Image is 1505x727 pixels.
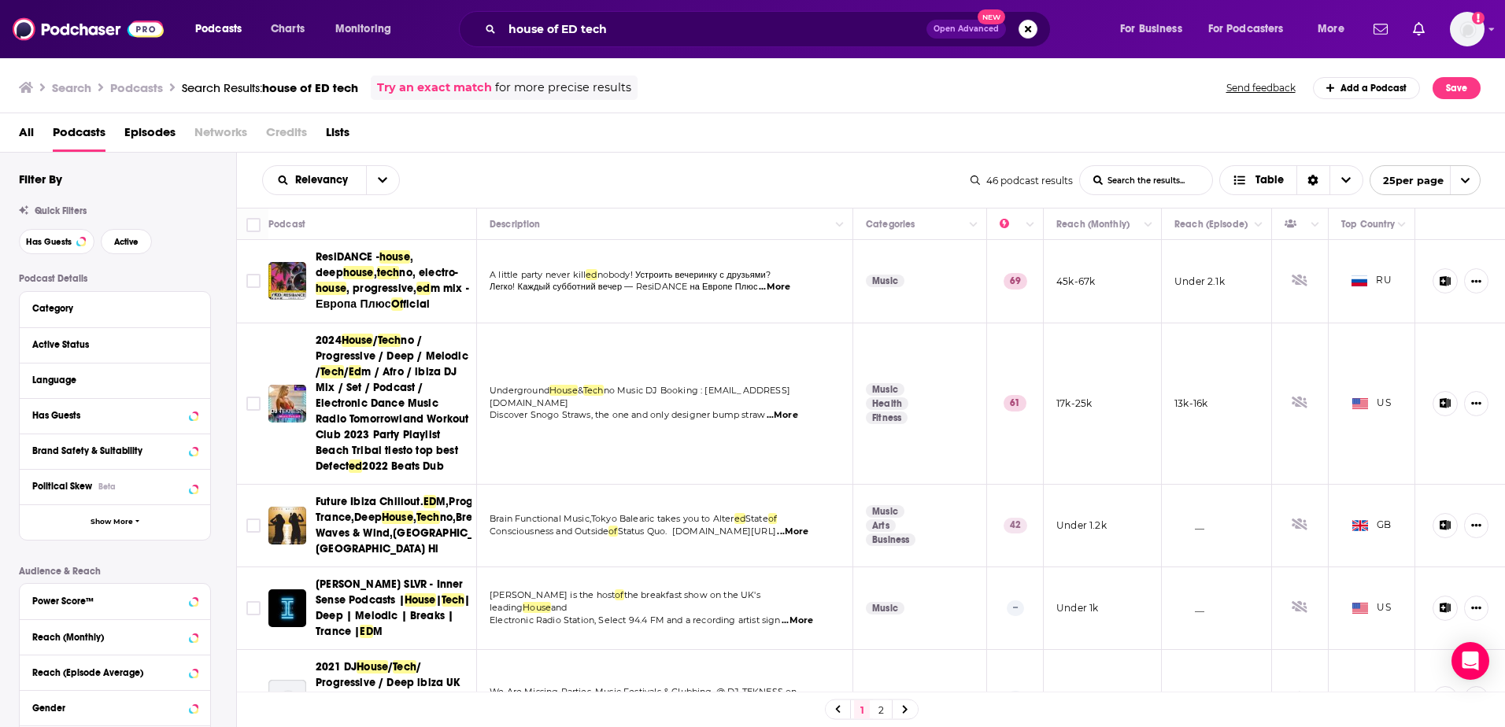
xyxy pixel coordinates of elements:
[1464,391,1488,416] button: Show More Button
[316,495,423,508] span: Future Ibiza Chillout.
[1464,686,1488,711] button: Show More Button
[366,166,399,194] button: open menu
[35,205,87,216] span: Quick Filters
[1056,601,1098,614] p: Under 1k
[246,274,261,288] span: Toggle select row
[964,216,983,234] button: Column Actions
[416,282,430,295] span: ed
[52,80,91,95] h3: Search
[1056,397,1092,410] p: 17k-25k
[474,11,1066,47] div: Search podcasts, credits, & more...
[182,80,358,95] div: Search Results:
[1352,691,1391,707] span: US
[32,441,198,460] button: Brand Safety & Suitability
[1313,77,1421,99] a: Add a Podcast
[1433,77,1481,99] button: Save
[124,120,176,152] span: Episodes
[316,593,471,638] span: | Deep | Melodic | Breaks | Trance |
[316,494,471,557] a: Future Ibiza Chillout.EDM,Progressive Trance,DeepHouse,Techno,Breaks,Minimal,Sea Waves & Wind,[GE...
[866,533,915,546] a: Business
[1174,601,1204,614] p: __
[342,334,373,347] span: House
[1464,268,1488,293] button: Show More Button
[316,334,468,378] span: no / Progressive / Deep / Melodic /
[268,507,306,544] img: Future Ibiza Chillout.EDM,Progressive Trance,Deep House,Techno,Breaks,Minimal,Sea Waves & Wind,Su...
[436,593,442,607] span: |
[866,505,904,518] a: Music
[1407,16,1431,42] a: Show notifications dropdown
[523,602,551,613] span: House
[26,238,72,246] span: Has Guests
[854,700,870,719] a: 1
[268,215,305,234] div: Podcast
[551,602,568,613] span: and
[490,589,760,613] span: the breakfast show on the UK's leading
[195,18,242,40] span: Podcasts
[32,445,184,456] div: Brand Safety & Suitability
[271,18,305,40] span: Charts
[1451,642,1489,680] div: Open Intercom Messenger
[32,590,198,610] button: Power Score™
[335,18,391,40] span: Monitoring
[268,680,306,718] a: 2021 DJ House / Tech / Progressive / Deep ibiza UK DJ Mix / Set / Session / Podcast / edm Radio F...
[316,365,468,473] span: m / Afro / ibiza DJ Mix / Set / Podcast / Electronic Dance Music Radio Tomorrowland Workout Club ...
[19,172,62,186] h2: Filter By
[53,120,105,152] a: Podcasts
[767,409,798,422] span: ...More
[1318,18,1344,40] span: More
[110,80,163,95] h3: Podcasts
[423,495,436,508] span: ED
[866,215,915,234] div: Categories
[866,602,904,614] a: Music
[19,229,94,254] button: Has Guests
[19,120,34,152] a: All
[1255,175,1284,186] span: Table
[1352,396,1391,411] span: US
[388,660,393,673] span: /
[262,165,400,195] h2: Choose List sort
[268,589,306,627] a: Joey SLVR - Inner Sense Podcasts | House | Tech | Deep | Melodic | Breaks | Trance | EDM
[1352,273,1392,289] span: RU
[268,385,306,423] img: 2024 House / Techno / Progressive / Deep / Melodic / Tech / Edm / Afro / ibiza DJ Mix / Set / Pod...
[618,526,776,537] span: Status Quo. ‬ [DOMAIN_NAME][URL]
[1352,600,1391,616] span: US
[442,593,465,607] span: Tech
[246,601,261,615] span: Toggle select row
[1370,165,1481,195] button: open menu
[377,79,492,97] a: Try an exact match
[378,334,401,347] span: Tech
[1219,165,1363,195] button: Choose View
[1222,81,1300,94] button: Send feedback
[373,625,383,638] span: M
[393,660,416,673] span: Tech
[1208,18,1284,40] span: For Podcasters
[490,686,797,697] span: We Are Missing Parties, Music Festivals & Clubbing. @ DJ TEKNESS on
[745,513,768,524] span: State
[490,385,549,396] span: Underground
[32,476,198,496] button: Political SkewBeta
[349,459,362,473] span: ed
[873,700,889,719] a: 2
[360,625,372,638] span: ED
[19,273,211,284] p: Podcast Details
[782,614,813,627] span: ...More
[1004,273,1027,289] p: 69
[1285,215,1307,234] div: Has Guests
[866,519,896,532] a: Arts
[246,397,261,411] span: Toggle select row
[866,383,904,396] a: Music
[19,566,211,577] p: Audience & Reach
[926,20,1006,39] button: Open AdvancedNew
[13,14,164,44] img: Podchaser - Follow, Share and Rate Podcasts
[1056,215,1130,234] div: Reach (Monthly)
[32,626,198,646] button: Reach (Monthly)
[490,385,790,408] span: no Music DJ Booking : [EMAIL_ADDRESS][DOMAIN_NAME]
[32,303,187,314] div: Category
[316,495,508,524] span: M,Progressive Trance,Deep
[344,365,349,378] span: /
[502,17,926,42] input: Search podcasts, credits, & more...
[1464,596,1488,621] button: Show More Button
[549,385,578,396] span: House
